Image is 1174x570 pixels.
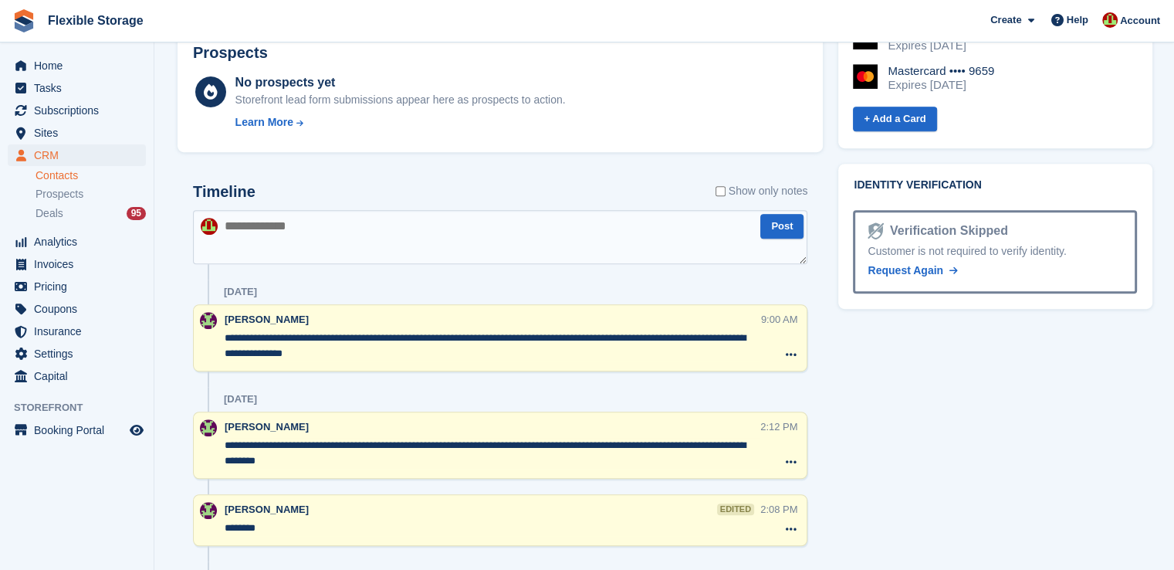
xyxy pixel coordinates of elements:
a: Contacts [36,168,146,183]
img: David Jones [201,218,218,235]
span: Pricing [34,276,127,297]
a: menu [8,365,146,387]
h2: Timeline [193,183,255,201]
span: Deals [36,206,63,221]
a: menu [8,343,146,365]
a: + Add a Card [853,107,936,132]
h2: Identity verification [854,179,1137,192]
div: Customer is not required to verify identity. [868,243,1122,260]
div: 2:08 PM [760,502,797,517]
a: menu [8,321,146,342]
span: Booking Portal [34,419,127,441]
a: Preview store [127,421,146,439]
span: [PERSON_NAME] [225,504,309,515]
span: Subscriptions [34,100,127,121]
img: David Jones [1102,12,1118,28]
a: Flexible Storage [42,8,150,33]
div: 2:12 PM [760,419,797,434]
div: edited [717,504,754,515]
span: Invoices [34,253,127,275]
span: Sites [34,122,127,144]
div: No prospects yet [235,73,566,92]
a: Deals 95 [36,205,146,222]
a: menu [8,55,146,76]
div: Expires [DATE] [888,39,994,53]
span: Request Again [868,264,943,277]
a: menu [8,77,146,99]
img: Mastercard Logo [853,64,878,89]
div: [DATE] [224,393,257,405]
button: Post [760,214,804,239]
span: Create [990,12,1021,28]
div: [DATE] [224,286,257,298]
div: Verification Skipped [884,222,1008,240]
a: Request Again [868,263,957,279]
span: Home [34,55,127,76]
span: Insurance [34,321,127,342]
span: Tasks [34,77,127,99]
span: Prospects [36,187,83,202]
a: menu [8,298,146,320]
a: menu [8,419,146,441]
div: Mastercard •••• 9659 [888,64,994,78]
span: Analytics [34,231,127,253]
a: menu [8,253,146,275]
span: Capital [34,365,127,387]
a: Learn More [235,114,566,131]
span: Storefront [14,400,154,416]
a: menu [8,144,146,166]
div: 9:00 AM [761,312,798,327]
img: Rachael Fisher [200,419,217,436]
img: Identity Verification Ready [868,222,883,239]
span: Account [1120,13,1160,29]
span: [PERSON_NAME] [225,421,309,433]
a: menu [8,231,146,253]
img: Rachael Fisher [200,502,217,519]
span: Settings [34,343,127,365]
div: Storefront lead form submissions appear here as prospects to action. [235,92,566,108]
a: menu [8,100,146,121]
div: Expires [DATE] [888,78,994,92]
img: stora-icon-8386f47178a22dfd0bd8f6a31ec36ba5ce8667c1dd55bd0f319d3a0aa187defe.svg [12,9,36,32]
span: CRM [34,144,127,166]
div: 95 [127,207,146,220]
label: Show only notes [716,183,808,199]
img: Rachael Fisher [200,312,217,329]
span: Help [1067,12,1088,28]
a: menu [8,276,146,297]
div: Learn More [235,114,293,131]
span: Coupons [34,298,127,320]
h2: Prospects [193,44,268,62]
input: Show only notes [716,183,726,199]
span: [PERSON_NAME] [225,314,309,325]
a: menu [8,122,146,144]
a: Prospects [36,186,146,202]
